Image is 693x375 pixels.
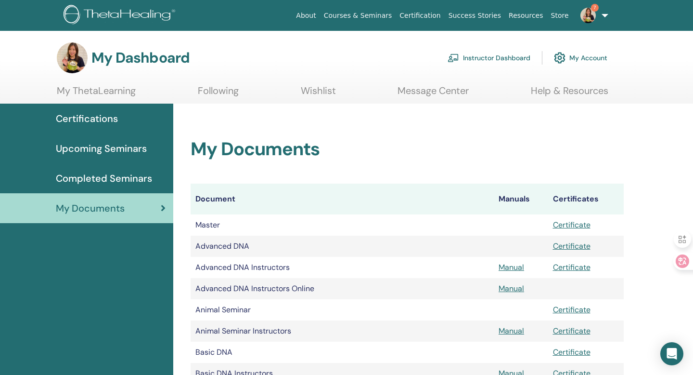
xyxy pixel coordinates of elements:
td: Animal Seminar [191,299,494,321]
a: Certificate [553,220,590,230]
a: Certification [396,7,444,25]
a: Manual [499,326,524,336]
th: Manuals [494,184,548,214]
a: Certificate [553,347,590,357]
img: default.jpg [57,42,88,73]
a: Certificate [553,241,590,251]
a: Manual [499,262,524,272]
img: cog.svg [554,50,565,66]
img: default.jpg [580,8,596,23]
td: Advanced DNA Instructors [191,257,494,278]
span: 7 [591,4,599,12]
h3: My Dashboard [91,49,190,67]
th: Document [191,184,494,214]
img: logo.png [64,5,179,27]
a: Wishlist [301,85,336,104]
a: Manual [499,283,524,294]
a: Courses & Seminars [320,7,396,25]
div: Open Intercom Messenger [660,342,683,365]
a: Success Stories [445,7,505,25]
span: Completed Seminars [56,171,152,186]
td: Advanced DNA Instructors Online [191,278,494,299]
a: Resources [505,7,547,25]
span: Certifications [56,111,118,126]
img: chalkboard-teacher.svg [448,54,459,62]
td: Basic DNA [191,342,494,363]
a: About [292,7,320,25]
a: My Account [554,47,607,68]
span: My Documents [56,201,125,215]
a: Store [547,7,573,25]
a: Help & Resources [531,85,608,104]
td: Advanced DNA [191,236,494,257]
h2: My Documents [191,138,624,161]
a: Certificate [553,305,590,315]
a: Instructor Dashboard [448,47,530,68]
th: Certificates [548,184,624,214]
a: Certificate [553,262,590,272]
a: Message Center [398,85,469,104]
a: Certificate [553,326,590,336]
td: Animal Seminar Instructors [191,321,494,342]
span: Upcoming Seminars [56,141,147,156]
td: Master [191,214,494,236]
a: Following [198,85,239,104]
a: My ThetaLearning [57,85,136,104]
